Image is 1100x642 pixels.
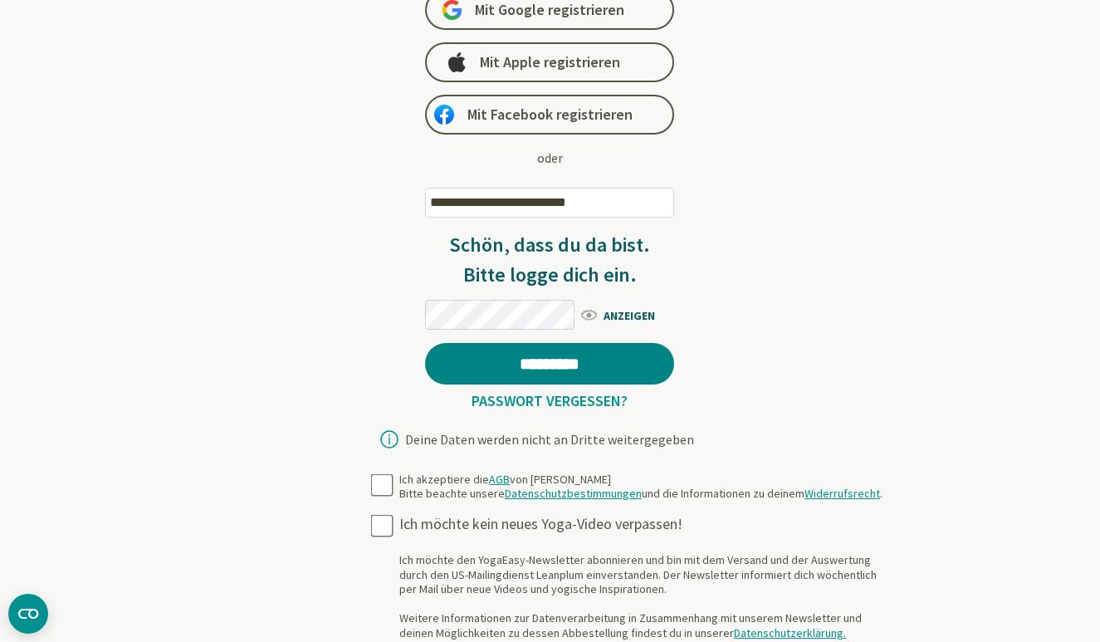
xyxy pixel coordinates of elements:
[467,105,633,125] span: Mit Facebook registrieren
[8,594,48,634] button: CMP-Widget öffnen
[425,230,674,290] h3: Schön, dass du da bist. Bitte logge dich ein.
[480,52,620,72] span: Mit Apple registrieren
[537,148,563,168] div: oder
[505,486,642,501] a: Datenschutzbestimmungen
[579,304,674,325] span: ANZEIGEN
[399,473,882,502] div: Ich akzeptiere die von [PERSON_NAME] Bitte beachte unsere und die Informationen zu deinem .
[425,42,674,82] a: Mit Apple registrieren
[465,391,634,410] a: Passwort vergessen?
[489,472,510,487] a: AGB
[399,515,892,534] div: Ich möchte kein neues Yoga-Video verpassen!
[804,486,880,501] a: Widerrufsrecht
[399,553,892,640] div: Ich möchte den YogaEasy-Newsletter abonnieren und bin mit dem Versand und der Auswertung durch de...
[734,625,846,640] a: Datenschutzerklärung.
[405,433,694,446] div: Deine Daten werden nicht an Dritte weitergegeben
[425,95,674,135] a: Mit Facebook registrieren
